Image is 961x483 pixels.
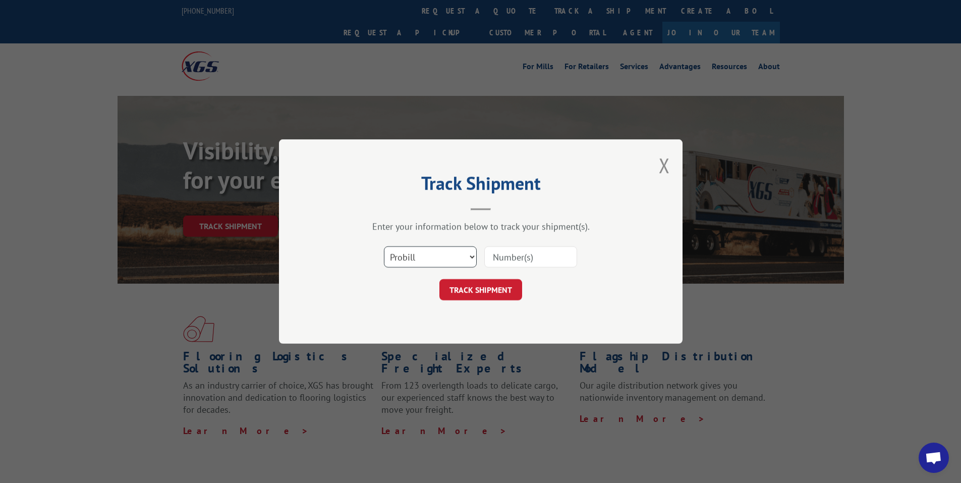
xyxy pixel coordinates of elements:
[919,443,949,473] div: Open chat
[329,221,632,232] div: Enter your information below to track your shipment(s).
[329,176,632,195] h2: Track Shipment
[659,152,670,179] button: Close modal
[484,246,577,267] input: Number(s)
[439,279,522,300] button: TRACK SHIPMENT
